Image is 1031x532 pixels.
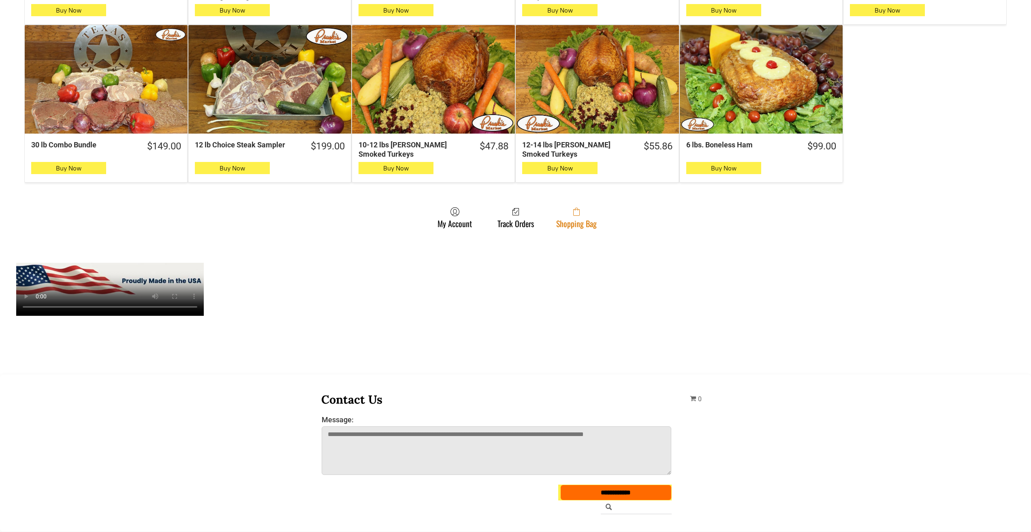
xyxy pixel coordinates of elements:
[516,25,679,134] a: 12-14 lbs Pruski&#39;s Smoked Turkeys
[686,4,761,16] button: Buy Now
[547,164,573,172] span: Buy Now
[644,140,672,153] div: $55.86
[433,207,476,228] a: My Account
[359,162,433,174] button: Buy Now
[698,395,702,403] span: 0
[711,6,736,14] span: Buy Now
[195,140,296,149] div: 12 lb Choice Steak Sampler
[359,4,433,16] button: Buy Now
[56,6,81,14] span: Buy Now
[322,415,672,424] label: Message:
[383,6,409,14] span: Buy Now
[522,140,628,159] div: 12-14 lbs [PERSON_NAME] Smoked Turkeys
[220,164,245,172] span: Buy Now
[195,4,270,16] button: Buy Now
[516,140,679,159] a: $55.8612-14 lbs [PERSON_NAME] Smoked Turkeys
[383,164,409,172] span: Buy Now
[56,164,81,172] span: Buy Now
[552,207,601,228] a: Shopping Bag
[25,140,188,153] a: $149.0030 lb Combo Bundle
[711,164,736,172] span: Buy Now
[480,140,508,153] div: $47.88
[680,140,843,153] a: $99.006 lbs. Boneless Ham
[220,6,245,14] span: Buy Now
[850,4,925,16] button: Buy Now
[352,25,515,134] a: 10-12 lbs Pruski&#39;s Smoked Turkeys
[31,4,106,16] button: Buy Now
[807,140,836,153] div: $99.00
[31,140,132,149] div: 30 lb Combo Bundle
[522,162,597,174] button: Buy Now
[522,4,597,16] button: Buy Now
[311,140,345,153] div: $199.00
[547,6,573,14] span: Buy Now
[686,140,792,149] div: 6 lbs. Boneless Ham
[680,25,843,134] a: 6 lbs. Boneless Ham
[25,25,188,134] a: 30 lb Combo Bundle
[195,162,270,174] button: Buy Now
[359,140,465,159] div: 10-12 lbs [PERSON_NAME] Smoked Turkeys
[686,162,761,174] button: Buy Now
[352,140,515,159] a: $47.8810-12 lbs [PERSON_NAME] Smoked Turkeys
[31,162,106,174] button: Buy Now
[493,207,538,228] a: Track Orders
[188,140,351,153] a: $199.0012 lb Choice Steak Sampler
[321,392,672,407] h3: Contact Us
[875,6,900,14] span: Buy Now
[147,140,181,153] div: $149.00
[188,25,351,134] a: 12 lb Choice Steak Sampler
